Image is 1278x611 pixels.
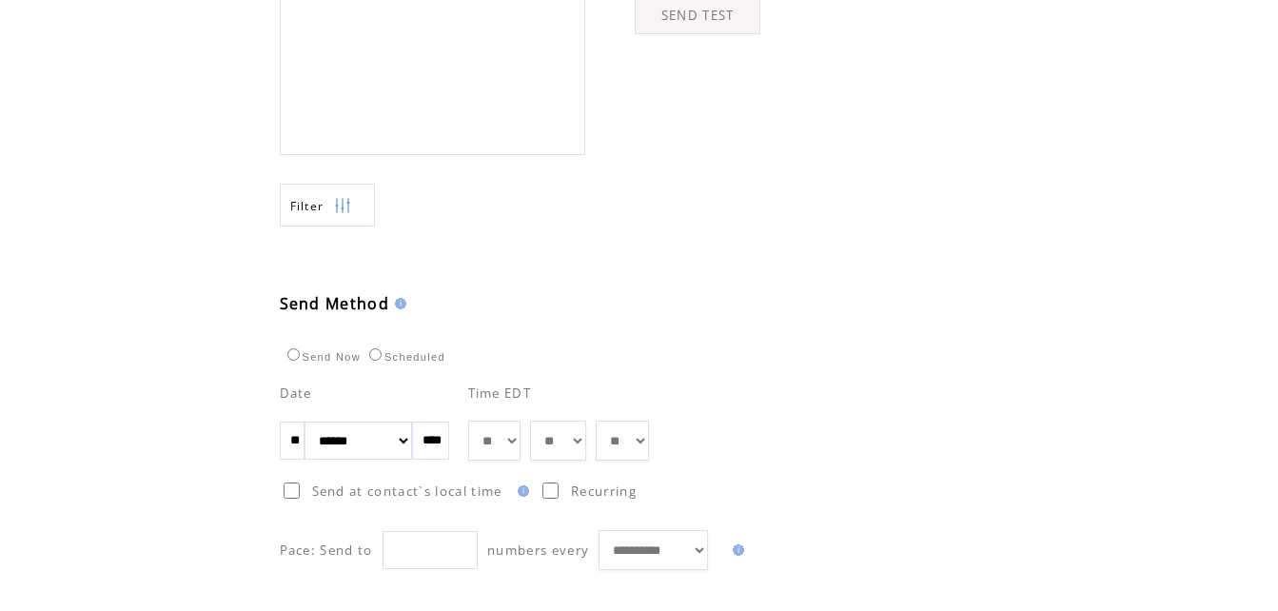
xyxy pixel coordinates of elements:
[283,351,361,363] label: Send Now
[287,348,300,361] input: Send Now
[280,384,312,402] span: Date
[512,485,529,497] img: help.gif
[364,351,445,363] label: Scheduled
[727,544,744,556] img: help.gif
[290,198,324,214] span: Show filters
[280,542,373,559] span: Pace: Send to
[334,185,351,227] img: filters.png
[487,542,589,559] span: numbers every
[280,293,390,314] span: Send Method
[369,348,382,361] input: Scheduled
[468,384,532,402] span: Time EDT
[280,184,375,227] a: Filter
[571,483,637,500] span: Recurring
[389,298,406,309] img: help.gif
[312,483,502,500] span: Send at contact`s local time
